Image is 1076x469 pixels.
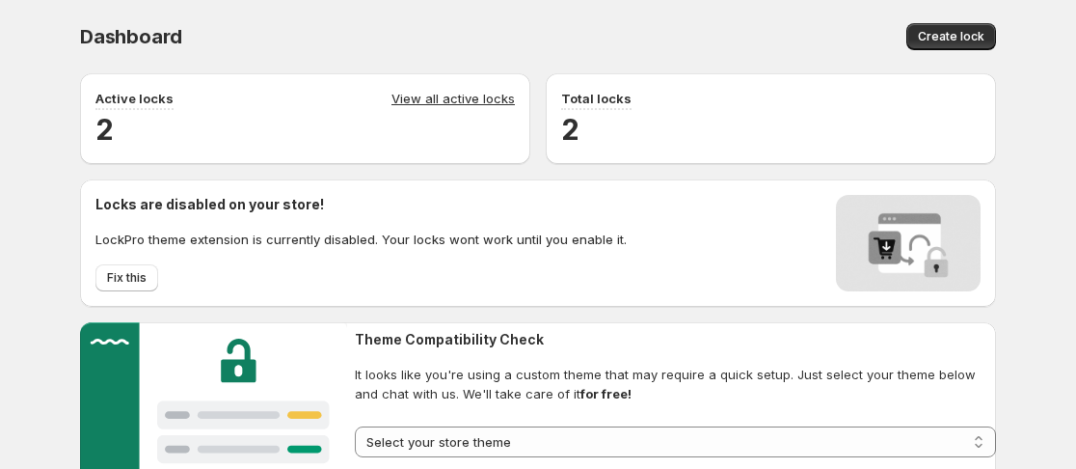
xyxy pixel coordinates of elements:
h2: Locks are disabled on your store! [95,195,627,214]
p: LockPro theme extension is currently disabled. Your locks wont work until you enable it. [95,230,627,249]
span: Create lock [918,29,984,44]
p: Active locks [95,89,174,108]
button: Create lock [906,23,996,50]
button: Fix this [95,264,158,291]
p: Total locks [561,89,632,108]
a: View all active locks [391,89,515,110]
span: Fix this [107,270,147,286]
span: Dashboard [80,25,182,48]
h2: 2 [95,110,515,149]
strong: for free! [580,386,632,401]
img: Locks disabled [836,195,981,291]
h2: Theme Compatibility Check [355,330,996,349]
span: It looks like you're using a custom theme that may require a quick setup. Just select your theme ... [355,365,996,403]
h2: 2 [561,110,981,149]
